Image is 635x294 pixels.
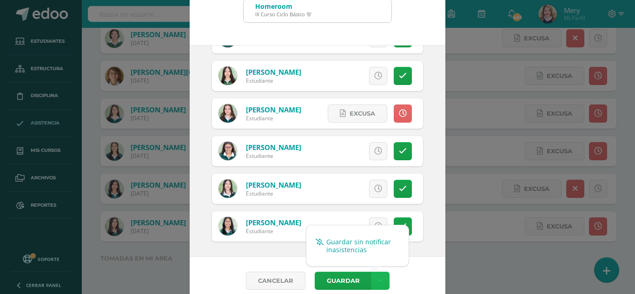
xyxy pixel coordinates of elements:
a: [PERSON_NAME] [246,143,301,152]
a: Excusa [328,105,387,123]
div: Estudiante [246,189,301,197]
img: 42baaed603a2c32db496fd5af47cc9b3.png [218,217,237,235]
img: f2a69f20926b9270fe8288e4da3feebb.png [218,104,237,123]
span: Excusa [350,105,375,122]
a: [PERSON_NAME] [246,105,301,114]
div: Estudiante [246,152,301,160]
div: Estudiante [246,114,301,122]
img: 06657abd87f83c05797da1dffd134f23.png [218,66,237,85]
a: [PERSON_NAME] [246,67,301,77]
div: III Curso Ciclo Básico 'B' [255,11,311,18]
img: c1576462b97d3ca92de08258c4c4f78b.png [218,142,237,160]
div: Estudiante [246,227,301,235]
a: Guardar sin notificar inasistencias [306,235,409,257]
img: 08f1b80e9ba325edf5eb3044c544b789.png [218,179,237,198]
a: [PERSON_NAME] [246,180,301,189]
div: Estudiante [246,77,301,85]
button: Guardar [315,272,371,290]
a: [PERSON_NAME] [246,218,301,227]
div: Homeroom [255,2,311,11]
a: Cancelar [246,272,305,290]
